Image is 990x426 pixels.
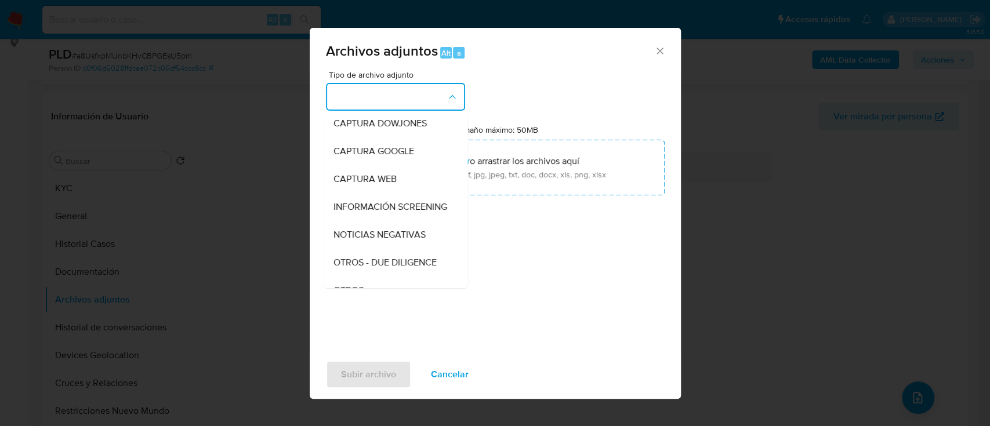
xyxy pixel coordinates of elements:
[333,201,447,213] span: INFORMACIÓN SCREENING
[333,145,414,157] span: CAPTURA GOOGLE
[654,45,665,56] button: Cerrar
[457,48,461,59] span: a
[333,257,436,268] span: OTROS - DUE DILIGENCE
[333,173,396,185] span: CAPTURA WEB
[455,125,538,135] label: Tamaño máximo: 50MB
[431,362,469,387] span: Cancelar
[329,71,468,79] span: Tipo de archivo adjunto
[333,229,425,241] span: NOTICIAS NEGATIVAS
[441,48,451,59] span: Alt
[416,361,484,388] button: Cancelar
[326,41,438,61] span: Archivos adjuntos
[333,285,363,296] span: OTROS
[333,118,426,129] span: CAPTURA DOWJONES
